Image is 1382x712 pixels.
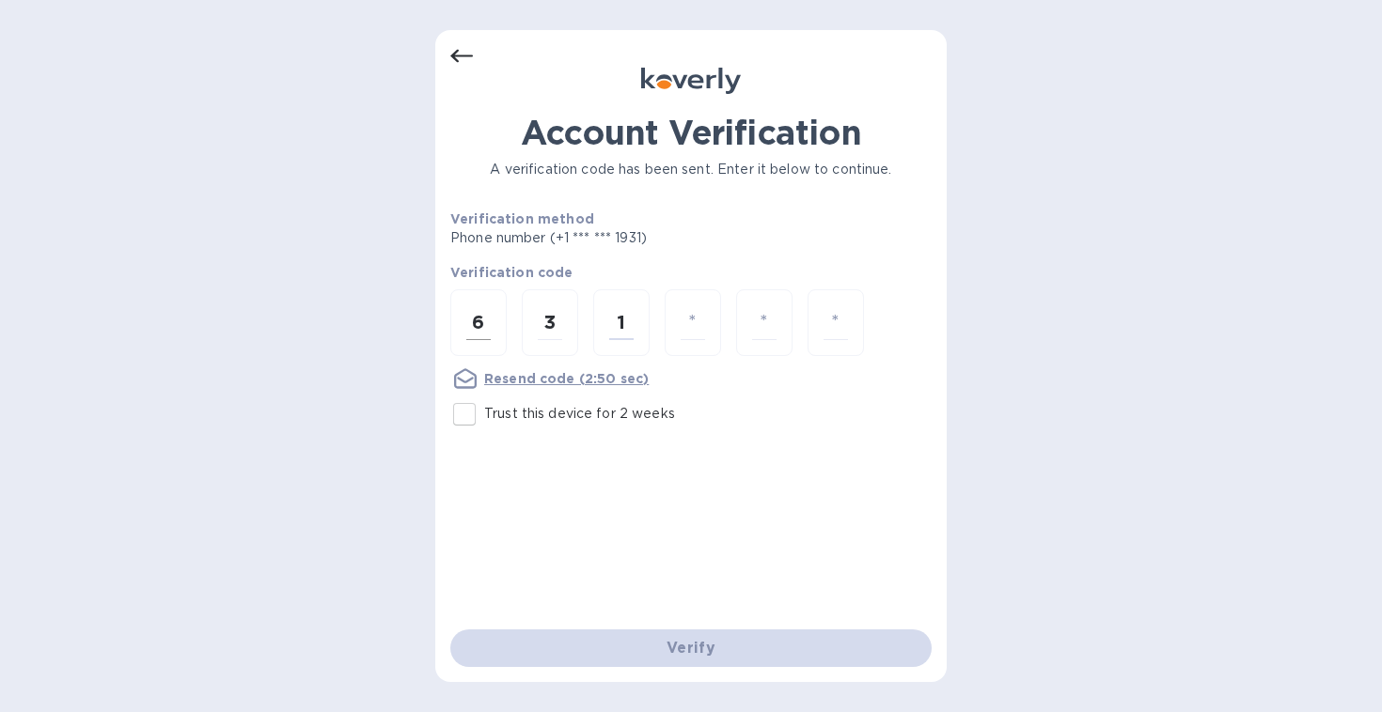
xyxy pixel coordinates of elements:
b: Verification method [450,211,594,226]
p: A verification code has been sent. Enter it below to continue. [450,160,932,179]
p: Phone number (+1 *** *** 1931) [450,228,791,248]
p: Trust this device for 2 weeks [484,404,675,424]
h1: Account Verification [450,113,932,152]
p: Verification code [450,263,932,282]
u: Resend code (2:50 sec) [484,371,649,386]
